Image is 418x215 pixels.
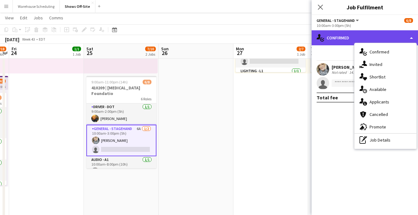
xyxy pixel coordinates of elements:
[317,18,360,23] button: General - Stagehand
[370,99,389,105] span: Applicants
[312,3,418,11] h3: Job Fulfilment
[235,49,244,57] span: 27
[13,0,60,12] button: Warehouse Scheduling
[145,47,156,51] span: 7/10
[145,52,155,57] div: 2 Jobs
[47,14,66,22] a: Comms
[161,46,169,52] span: Sun
[348,70,363,75] div: 14.81mi
[20,15,27,21] span: Edit
[12,46,17,52] span: Fri
[317,18,355,23] span: General - Stagehand
[370,74,385,80] span: Shortlist
[370,49,389,55] span: Confirmed
[86,76,156,168] app-job-card: 9:00am-11:00pm (14h)6/8410209 | [MEDICAL_DATA] Foundatio6 RolesDriver - DOT1/19:00am-2:00pm (5h)[...
[21,37,36,42] span: Week 43
[49,15,63,21] span: Comms
[354,134,416,146] div: Job Details
[370,87,386,92] span: Available
[370,124,386,130] span: Promote
[310,67,380,89] app-card-role: Lighting - L11/1
[404,18,413,23] span: 6/8
[332,70,348,75] div: Not rated
[60,0,95,12] button: Shows Off-Site
[86,46,93,52] span: Sat
[5,36,19,42] div: [DATE]
[86,156,156,177] app-card-role: Audio - A11/110:00am-8:00pm (10h)
[160,49,169,57] span: 26
[73,52,81,57] div: 1 Job
[297,52,305,57] div: 1 Job
[370,62,382,67] span: Invited
[18,14,30,22] a: Edit
[91,80,128,84] span: 9:00am-11:00pm (14h)
[5,15,14,21] span: View
[31,14,45,22] a: Jobs
[370,112,388,117] span: Cancelled
[39,37,45,42] div: EDT
[312,30,418,45] div: Confirmed
[317,23,413,28] div: 10:00am-3:00pm (5h)
[141,97,151,101] span: 6 Roles
[236,46,244,52] span: Mon
[311,46,318,52] span: Tue
[317,94,338,101] div: Total fee
[310,49,318,57] span: 28
[86,103,156,125] app-card-role: Driver - DOT1/19:00am-2:00pm (5h)[PERSON_NAME]
[86,125,156,156] app-card-role: General - Stagehand6A1/210:00am-3:00pm (5h)[PERSON_NAME]
[236,67,306,89] app-card-role: Lighting - L11/1
[3,14,16,22] a: View
[85,49,93,57] span: 25
[143,80,151,84] span: 6/8
[11,49,17,57] span: 24
[332,64,365,70] div: [PERSON_NAME]
[297,47,305,51] span: 2/7
[86,85,156,96] h3: 410209 | [MEDICAL_DATA] Foundatio
[72,47,81,51] span: 1/1
[33,15,43,21] span: Jobs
